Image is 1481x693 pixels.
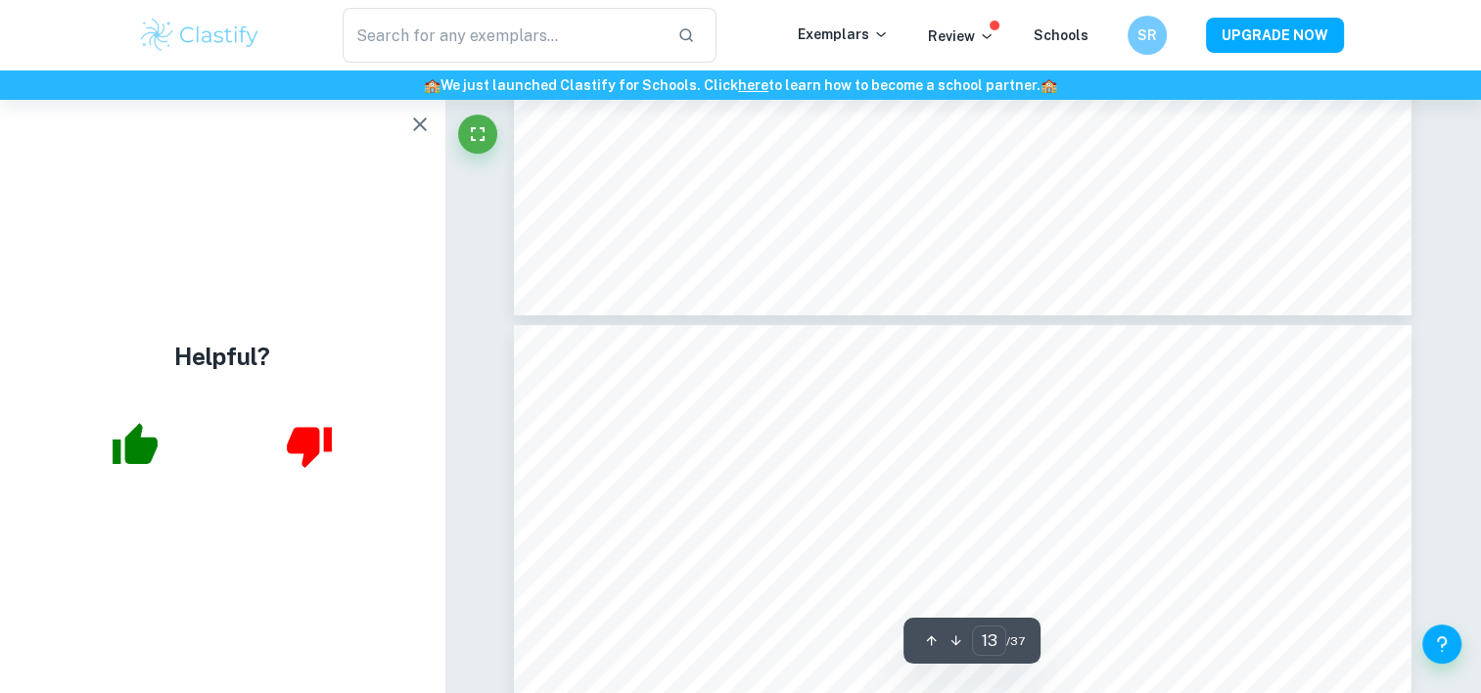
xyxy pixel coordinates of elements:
[1135,24,1158,46] h6: SR
[458,115,497,154] button: Fullscreen
[1006,632,1025,650] span: / 37
[4,74,1477,96] h6: We just launched Clastify for Schools. Click to learn how to become a school partner.
[928,25,995,47] p: Review
[424,77,440,93] span: 🏫
[1206,18,1344,53] button: UPGRADE NOW
[138,16,262,55] img: Clastify logo
[1128,16,1167,55] button: SR
[174,339,270,374] h4: Helpful?
[798,23,889,45] p: Exemplars
[1041,77,1057,93] span: 🏫
[1034,27,1088,43] a: Schools
[1422,624,1461,664] button: Help and Feedback
[738,77,768,93] a: here
[343,8,663,63] input: Search for any exemplars...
